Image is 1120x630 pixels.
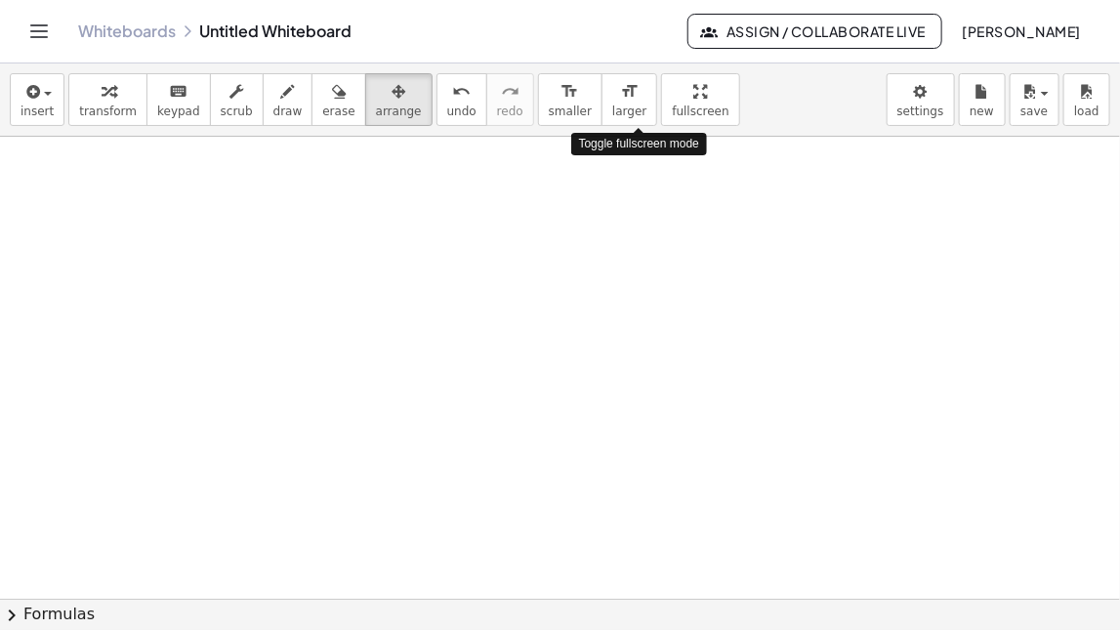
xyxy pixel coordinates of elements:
button: undoundo [436,73,487,126]
span: Assign / Collaborate Live [704,22,926,40]
button: new [959,73,1006,126]
a: Whiteboards [78,21,176,41]
span: larger [612,105,646,118]
button: keyboardkeypad [146,73,211,126]
span: arrange [376,105,422,118]
span: undo [447,105,477,118]
button: [PERSON_NAME] [946,14,1097,49]
span: [PERSON_NAME] [962,22,1081,40]
div: Toggle fullscreen mode [571,133,707,155]
button: draw [263,73,313,126]
button: Toggle navigation [23,16,55,47]
span: scrub [221,105,253,118]
i: undo [452,80,471,104]
span: draw [273,105,303,118]
button: arrange [365,73,433,126]
button: Assign / Collaborate Live [687,14,942,49]
i: redo [501,80,519,104]
button: load [1063,73,1110,126]
span: transform [79,105,137,118]
i: format_size [560,80,579,104]
button: format_sizelarger [601,73,657,126]
span: erase [322,105,354,118]
button: format_sizesmaller [538,73,602,126]
button: fullscreen [661,73,739,126]
i: format_size [620,80,639,104]
button: redoredo [486,73,534,126]
span: settings [897,105,944,118]
button: scrub [210,73,264,126]
span: fullscreen [672,105,728,118]
span: keypad [157,105,200,118]
span: insert [21,105,54,118]
button: save [1010,73,1059,126]
button: insert [10,73,64,126]
span: smaller [549,105,592,118]
span: redo [497,105,523,118]
button: transform [68,73,147,126]
span: save [1020,105,1048,118]
i: keyboard [169,80,187,104]
span: new [970,105,994,118]
button: erase [311,73,365,126]
button: settings [887,73,955,126]
span: load [1074,105,1099,118]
